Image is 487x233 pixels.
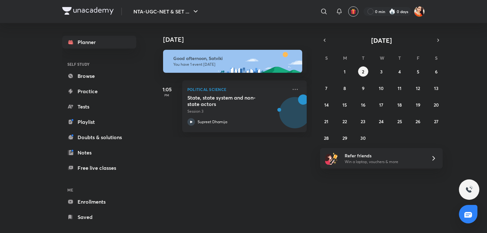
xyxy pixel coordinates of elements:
img: referral [325,152,338,165]
abbr: Wednesday [380,55,384,61]
button: avatar [348,6,358,17]
p: You have 1 event [DATE] [173,62,296,67]
abbr: September 5, 2025 [417,69,419,75]
button: September 18, 2025 [394,100,405,110]
button: September 23, 2025 [358,116,368,126]
button: September 15, 2025 [340,100,350,110]
abbr: Sunday [325,55,328,61]
abbr: September 22, 2025 [342,118,347,124]
abbr: Monday [343,55,347,61]
abbr: September 15, 2025 [342,102,347,108]
h5: State, state system and non-state actors [187,94,267,107]
abbr: September 11, 2025 [398,85,401,91]
span: [DATE] [371,36,392,45]
button: September 5, 2025 [413,66,423,77]
abbr: September 12, 2025 [416,85,420,91]
abbr: September 26, 2025 [416,118,420,124]
a: Free live classes [62,162,136,174]
button: September 14, 2025 [321,100,332,110]
button: September 4, 2025 [394,66,405,77]
img: streak [389,8,395,15]
button: September 16, 2025 [358,100,368,110]
button: September 12, 2025 [413,83,423,93]
button: September 13, 2025 [431,83,441,93]
p: PM [154,93,180,97]
button: September 6, 2025 [431,66,441,77]
button: September 29, 2025 [340,133,350,143]
button: September 8, 2025 [340,83,350,93]
abbr: September 30, 2025 [360,135,366,141]
a: Planner [62,36,136,49]
abbr: September 17, 2025 [379,102,383,108]
button: September 17, 2025 [376,100,386,110]
a: Saved [62,211,136,223]
button: September 24, 2025 [376,116,386,126]
img: Avatar [280,101,310,131]
abbr: September 9, 2025 [362,85,364,91]
h6: Refer friends [345,152,423,159]
button: September 10, 2025 [376,83,386,93]
button: September 22, 2025 [340,116,350,126]
abbr: September 1, 2025 [344,69,346,75]
p: Supreet Dhamija [198,119,227,125]
abbr: September 4, 2025 [398,69,401,75]
img: Satviki Neekhra [414,6,425,17]
button: September 9, 2025 [358,83,368,93]
button: September 7, 2025 [321,83,332,93]
button: September 26, 2025 [413,116,423,126]
abbr: September 29, 2025 [342,135,347,141]
a: Playlist [62,116,136,128]
abbr: September 24, 2025 [379,118,384,124]
abbr: September 25, 2025 [397,118,402,124]
abbr: September 28, 2025 [324,135,329,141]
a: Tests [62,100,136,113]
img: afternoon [163,50,302,73]
abbr: September 3, 2025 [380,69,383,75]
h6: Good afternoon, Satviki [173,56,296,61]
abbr: Friday [417,55,419,61]
abbr: September 23, 2025 [361,118,365,124]
abbr: September 14, 2025 [324,102,329,108]
abbr: September 18, 2025 [397,102,402,108]
abbr: September 13, 2025 [434,85,438,91]
abbr: September 19, 2025 [416,102,420,108]
abbr: September 7, 2025 [325,85,327,91]
h6: SELF STUDY [62,59,136,70]
button: September 19, 2025 [413,100,423,110]
abbr: September 10, 2025 [379,85,384,91]
img: avatar [350,9,356,14]
h4: [DATE] [163,36,313,43]
button: [DATE] [329,36,434,45]
abbr: September 8, 2025 [343,85,346,91]
abbr: September 20, 2025 [434,102,439,108]
button: September 25, 2025 [394,116,405,126]
button: NTA-UGC-NET & SET ... [130,5,203,18]
p: Political Science [187,86,288,93]
button: September 11, 2025 [394,83,405,93]
abbr: Tuesday [362,55,364,61]
p: Session 3 [187,109,288,114]
button: September 20, 2025 [431,100,441,110]
button: September 2, 2025 [358,66,368,77]
abbr: September 16, 2025 [361,102,365,108]
button: September 28, 2025 [321,133,332,143]
button: September 1, 2025 [340,66,350,77]
abbr: Thursday [398,55,401,61]
abbr: September 2, 2025 [362,69,364,75]
h5: 1:05 [154,86,180,93]
img: Company Logo [62,7,114,15]
a: Doubts & solutions [62,131,136,144]
abbr: September 21, 2025 [324,118,328,124]
button: September 21, 2025 [321,116,332,126]
button: September 27, 2025 [431,116,441,126]
a: Notes [62,146,136,159]
a: Enrollments [62,195,136,208]
button: September 3, 2025 [376,66,386,77]
a: Company Logo [62,7,114,16]
a: Browse [62,70,136,82]
a: Practice [62,85,136,98]
button: September 30, 2025 [358,133,368,143]
p: Win a laptop, vouchers & more [345,159,423,165]
img: ttu [465,186,473,193]
abbr: September 6, 2025 [435,69,438,75]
